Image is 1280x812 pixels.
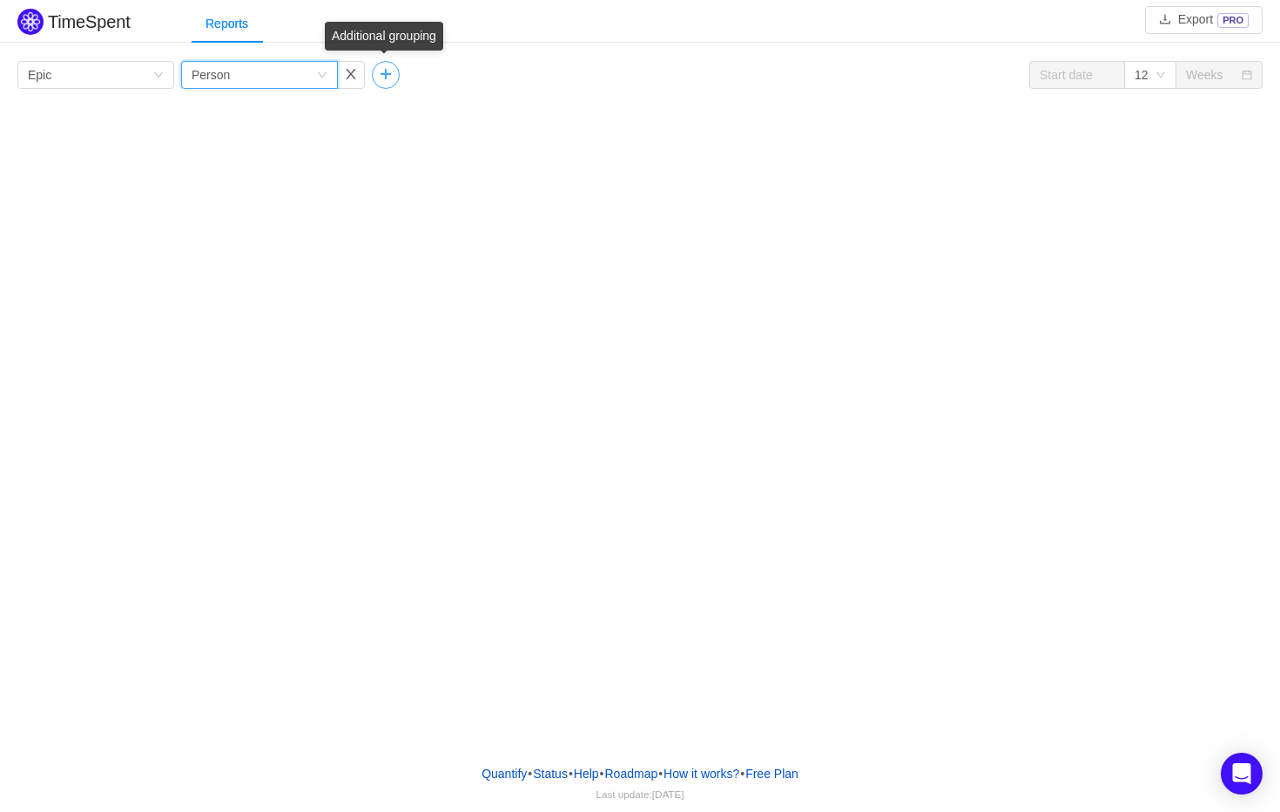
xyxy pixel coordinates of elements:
i: icon: down [317,70,327,82]
h2: TimeSpent [48,12,131,31]
a: Help [573,761,600,787]
a: Status [532,761,569,787]
span: • [600,767,604,781]
button: Free Plan [744,761,799,787]
i: icon: down [1155,70,1166,82]
img: Quantify logo [17,9,44,35]
input: Start date [1029,61,1125,89]
span: • [569,767,573,781]
a: Quantify [481,761,528,787]
i: icon: down [153,70,164,82]
div: Reports [192,4,262,44]
div: Epic [28,62,51,88]
div: Open Intercom Messenger [1221,753,1263,795]
button: icon: plus [372,61,400,89]
span: Last update: [596,788,684,800]
span: • [528,767,532,781]
div: Weeks [1186,62,1223,88]
div: Person [192,62,230,88]
button: icon: downloadExportPRO [1145,6,1263,34]
span: [DATE] [652,788,684,800]
a: Roadmap [604,761,659,787]
button: icon: close [337,61,365,89]
button: How it works? [663,761,740,787]
div: Additional grouping [325,22,443,51]
span: • [740,767,744,781]
span: • [658,767,663,781]
div: 12 [1135,62,1149,88]
i: icon: calendar [1242,70,1252,82]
